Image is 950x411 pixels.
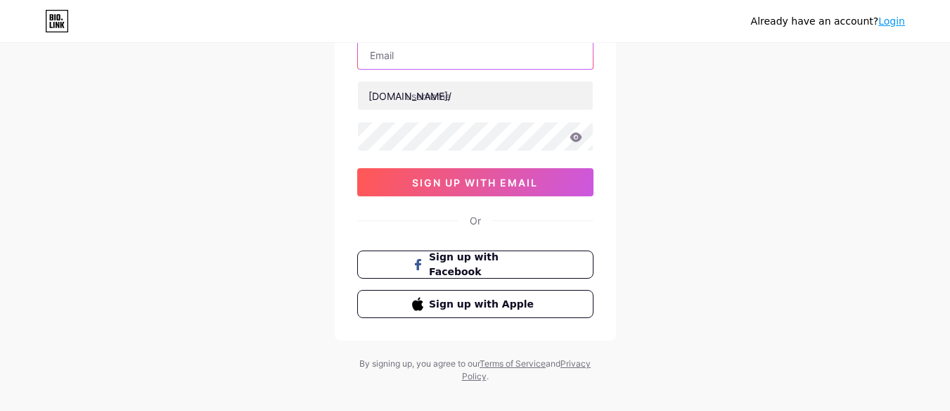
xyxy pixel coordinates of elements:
button: sign up with email [357,168,593,196]
div: [DOMAIN_NAME]/ [368,89,451,103]
input: Email [358,41,593,69]
div: Already have an account? [751,14,905,29]
input: username [358,82,593,110]
button: Sign up with Apple [357,290,593,318]
span: Sign up with Apple [429,297,538,312]
a: Terms of Service [480,358,546,369]
span: sign up with email [412,177,538,189]
span: Sign up with Facebook [429,250,538,279]
div: By signing up, you agree to our and . [356,358,595,383]
button: Sign up with Facebook [357,251,593,279]
a: Login [878,15,905,27]
div: Or [470,213,481,228]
